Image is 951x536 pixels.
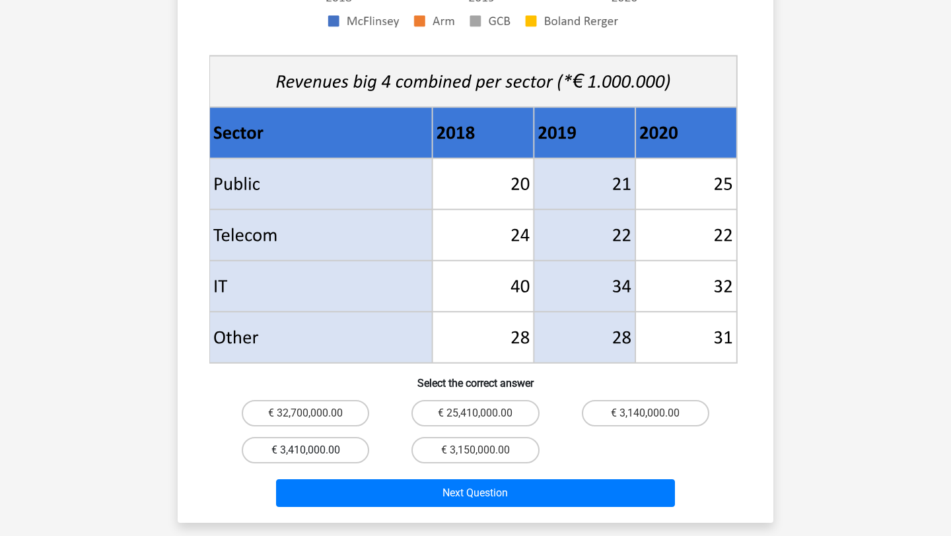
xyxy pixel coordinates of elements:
[199,366,752,389] h6: Select the correct answer
[242,437,369,463] label: € 3,410,000.00
[411,437,539,463] label: € 3,150,000.00
[276,479,676,507] button: Next Question
[411,400,539,426] label: € 25,410,000.00
[242,400,369,426] label: € 32,700,000.00
[582,400,709,426] label: € 3,140,000.00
